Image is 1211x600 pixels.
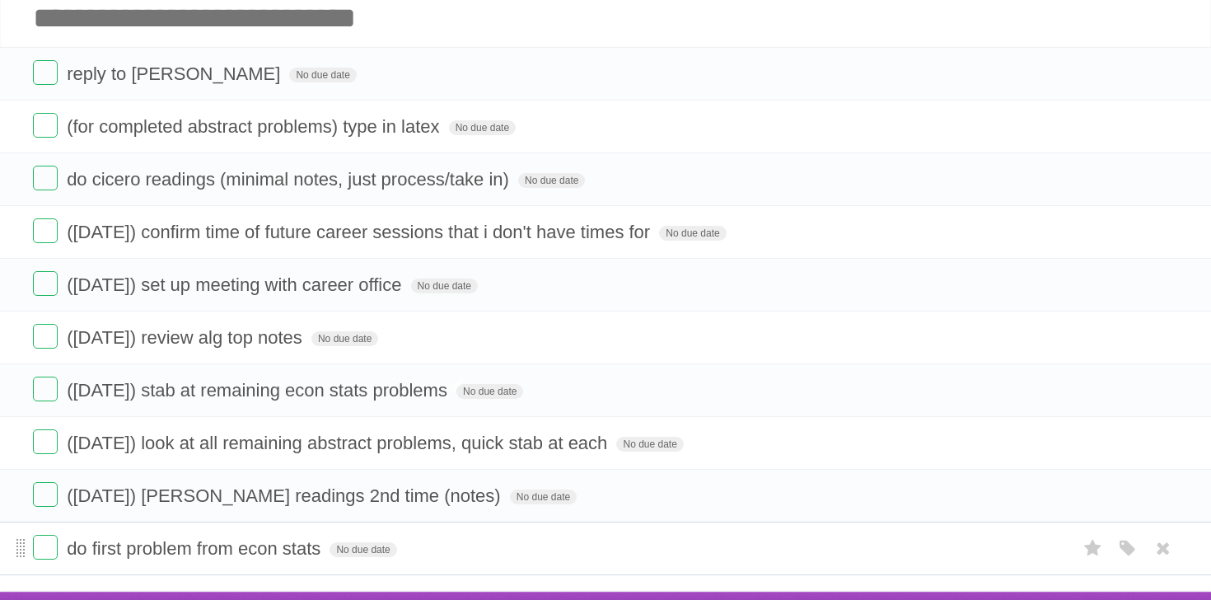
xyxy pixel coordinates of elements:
[33,113,58,138] label: Done
[1078,535,1109,562] label: Star task
[33,377,58,401] label: Done
[33,535,58,560] label: Done
[456,384,523,399] span: No due date
[33,324,58,349] label: Done
[616,437,683,452] span: No due date
[67,538,325,559] span: do first problem from econ stats
[330,542,396,557] span: No due date
[67,327,306,348] span: ([DATE]) review alg top notes
[289,68,356,82] span: No due date
[33,429,58,454] label: Done
[67,274,405,295] span: ([DATE]) set up meeting with career office
[33,166,58,190] label: Done
[449,120,516,135] span: No due date
[518,173,585,188] span: No due date
[33,60,58,85] label: Done
[411,279,478,293] span: No due date
[311,331,378,346] span: No due date
[33,218,58,243] label: Done
[67,222,654,242] span: ([DATE]) confirm time of future career sessions that i don't have times for
[659,226,726,241] span: No due date
[67,63,284,84] span: reply to [PERSON_NAME]
[67,485,505,506] span: ([DATE]) [PERSON_NAME] readings 2nd time (notes)
[67,116,443,137] span: (for completed abstract problems) type in latex
[67,380,451,401] span: ([DATE]) stab at remaining econ stats problems
[510,490,577,504] span: No due date
[67,433,611,453] span: ([DATE]) look at all remaining abstract problems, quick stab at each
[33,271,58,296] label: Done
[33,482,58,507] label: Done
[67,169,513,190] span: do cicero readings (minimal notes, just process/take in)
